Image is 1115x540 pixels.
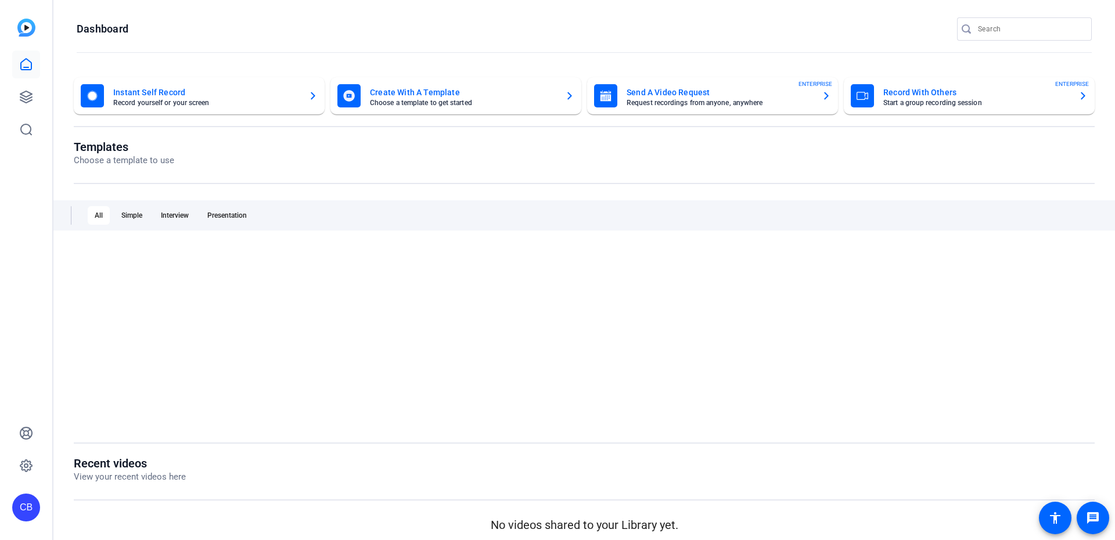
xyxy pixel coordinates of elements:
p: View your recent videos here [74,470,186,484]
h1: Dashboard [77,22,128,36]
mat-icon: accessibility [1048,511,1062,525]
span: ENTERPRISE [799,80,832,88]
h1: Recent videos [74,456,186,470]
div: Presentation [200,206,254,225]
span: ENTERPRISE [1055,80,1089,88]
mat-icon: message [1086,511,1100,525]
div: Simple [114,206,149,225]
mat-card-subtitle: Choose a template to get started [370,99,556,106]
mat-card-title: Create With A Template [370,85,556,99]
mat-card-subtitle: Request recordings from anyone, anywhere [627,99,812,106]
div: All [88,206,110,225]
mat-card-subtitle: Record yourself or your screen [113,99,299,106]
button: Instant Self RecordRecord yourself or your screen [74,77,325,114]
mat-card-title: Send A Video Request [627,85,812,99]
button: Record With OthersStart a group recording sessionENTERPRISE [844,77,1095,114]
div: CB [12,494,40,521]
mat-card-subtitle: Start a group recording session [883,99,1069,106]
img: blue-gradient.svg [17,19,35,37]
mat-card-title: Record With Others [883,85,1069,99]
h1: Templates [74,140,174,154]
p: No videos shared to your Library yet. [74,516,1095,534]
input: Search [978,22,1082,36]
button: Send A Video RequestRequest recordings from anyone, anywhereENTERPRISE [587,77,838,114]
button: Create With A TemplateChoose a template to get started [330,77,581,114]
div: Interview [154,206,196,225]
p: Choose a template to use [74,154,174,167]
mat-card-title: Instant Self Record [113,85,299,99]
